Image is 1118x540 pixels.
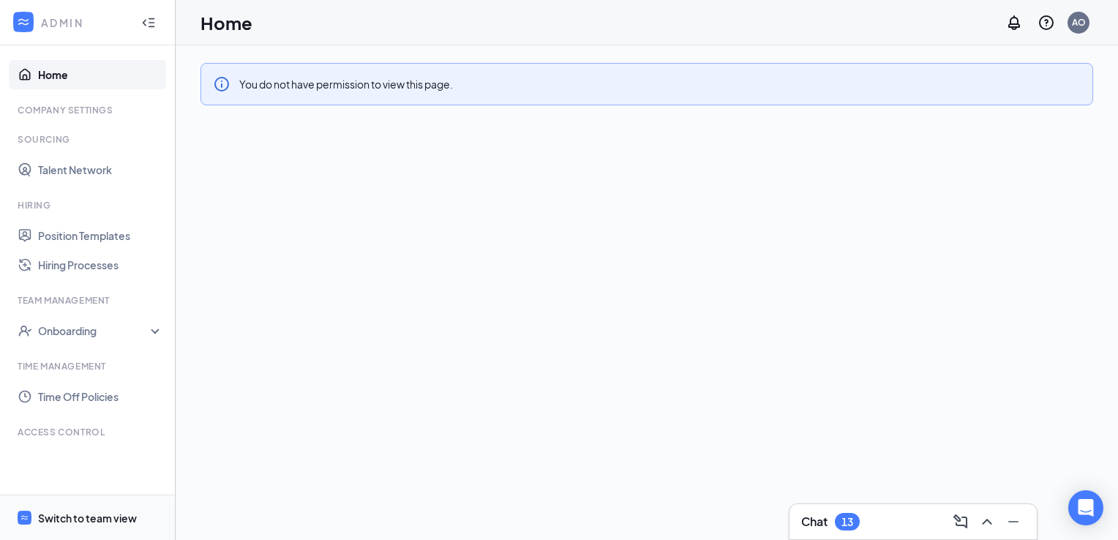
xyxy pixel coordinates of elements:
[18,133,160,146] div: Sourcing
[1002,510,1025,533] button: Minimize
[38,155,163,184] a: Talent Network
[239,75,453,91] div: You do not have permission to view this page.
[18,104,160,116] div: Company Settings
[18,294,160,307] div: Team Management
[38,323,151,338] div: Onboarding
[20,513,29,522] svg: WorkstreamLogo
[38,221,163,250] a: Position Templates
[18,426,160,438] div: Access control
[1038,14,1055,31] svg: QuestionInfo
[38,511,137,525] div: Switch to team view
[213,75,230,93] svg: Info
[1005,513,1022,530] svg: Minimize
[38,382,163,411] a: Time Off Policies
[38,60,163,89] a: Home
[16,15,31,29] svg: WorkstreamLogo
[38,250,163,280] a: Hiring Processes
[1068,490,1103,525] div: Open Intercom Messenger
[949,510,972,533] button: ComposeMessage
[18,323,32,338] svg: UserCheck
[801,514,828,530] h3: Chat
[1072,16,1086,29] div: AO
[200,10,252,35] h1: Home
[841,516,853,528] div: 13
[978,513,996,530] svg: ChevronUp
[18,360,160,372] div: Time Management
[18,199,160,211] div: Hiring
[141,15,156,30] svg: Collapse
[952,513,969,530] svg: ComposeMessage
[41,15,128,30] div: ADMIN
[1005,14,1023,31] svg: Notifications
[975,510,999,533] button: ChevronUp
